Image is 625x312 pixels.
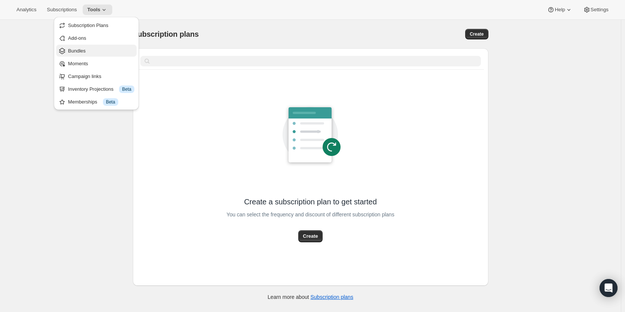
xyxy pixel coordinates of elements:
span: Subscription Plans [68,22,109,28]
span: Create a subscription plan to get started [244,196,377,207]
p: Learn more about [268,293,353,301]
span: Beta [122,86,131,92]
button: Analytics [12,4,41,15]
span: Moments [68,61,88,66]
button: Subscriptions [42,4,81,15]
span: Help [555,7,565,13]
button: Tools [83,4,112,15]
span: Create [470,31,484,37]
button: Campaign links [56,70,137,82]
div: Open Intercom Messenger [600,279,618,297]
span: Beta [106,99,115,105]
span: Subscriptions [47,7,77,13]
span: You can select the frequency and discount of different subscription plans [226,209,394,220]
button: Add-ons [56,32,137,44]
button: Settings [579,4,613,15]
button: Memberships [56,96,137,108]
span: Analytics [16,7,36,13]
span: Campaign links [68,73,101,79]
span: Bundles [68,48,86,54]
button: Create [465,29,488,39]
button: Inventory Projections [56,83,137,95]
button: Bundles [56,45,137,57]
div: Memberships [68,98,134,106]
span: Add-ons [68,35,86,41]
span: Settings [591,7,609,13]
button: Help [543,4,577,15]
span: Tools [87,7,100,13]
span: Subscription plans [133,30,199,38]
div: Inventory Projections [68,85,134,93]
span: Create [303,232,318,240]
a: Subscription plans [311,294,353,300]
button: Subscription Plans [56,19,137,31]
button: Create [298,230,322,242]
button: Moments [56,57,137,69]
